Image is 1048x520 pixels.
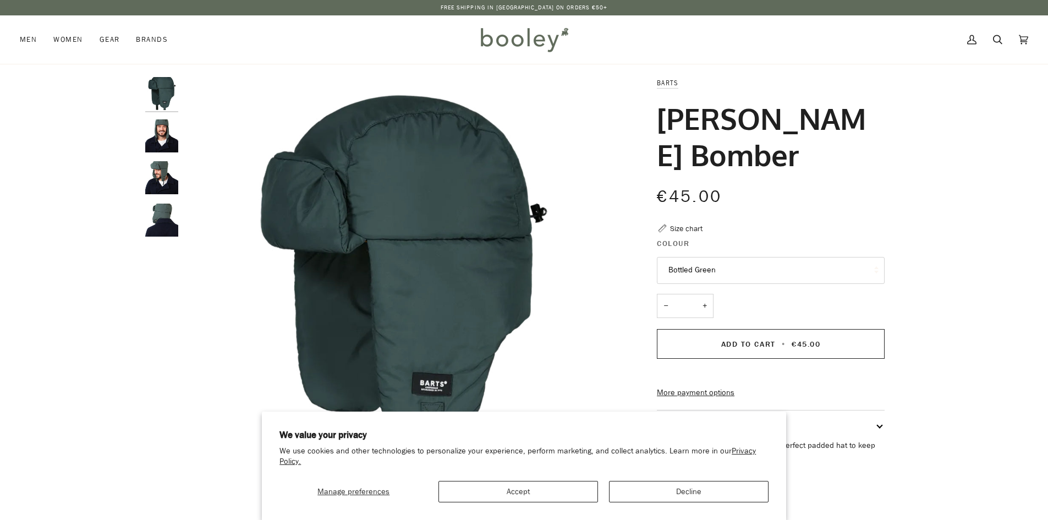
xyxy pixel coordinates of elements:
[696,294,714,319] button: +
[279,481,427,502] button: Manage preferences
[657,238,689,249] span: Colour
[657,294,674,319] button: −
[128,15,176,64] a: Brands
[657,329,885,359] button: Add to Cart • €45.00
[476,24,572,56] img: Booley
[20,15,45,64] a: Men
[657,410,885,440] button: Description
[136,34,168,45] span: Brands
[609,481,769,502] button: Decline
[145,161,178,194] img: Barts Charlos Bomber - Booley Galway
[721,339,776,349] span: Add to Cart
[670,223,703,234] div: Size chart
[184,77,619,512] img: Barts Charlos Bomber Bottle Green - Booley Galway
[441,3,608,12] p: Free Shipping in [GEOGRAPHIC_DATA] on Orders €50+
[100,34,120,45] span: Gear
[145,77,178,110] img: Barts Charlos Bomber Bottle Green - Booley Galway
[792,339,820,349] span: €45.00
[279,429,769,441] h2: We value your privacy
[438,481,598,502] button: Accept
[279,446,756,467] a: Privacy Policy.
[279,446,769,467] p: We use cookies and other technologies to personalize your experience, perform marketing, and coll...
[317,486,389,497] span: Manage preferences
[20,34,37,45] span: Men
[657,185,722,208] span: €45.00
[145,119,178,152] img: Barts Charlos Bomber - Booley Galway
[778,339,789,349] span: •
[45,15,91,64] a: Women
[91,15,128,64] a: Gear
[657,387,885,399] a: More payment options
[657,78,678,87] a: Barts
[145,204,178,237] img: Barts Charlos Bomber - Booley Galway
[657,257,885,284] button: Bottled Green
[657,294,714,319] input: Quantity
[657,100,876,173] h1: [PERSON_NAME] Bomber
[53,34,83,45] span: Women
